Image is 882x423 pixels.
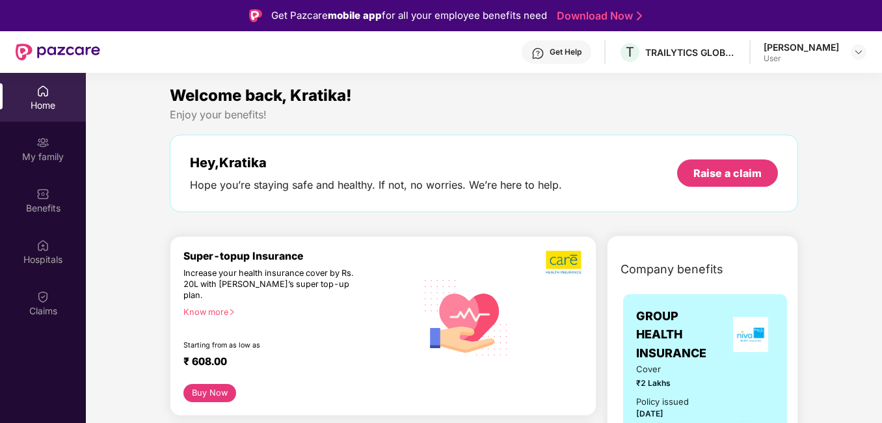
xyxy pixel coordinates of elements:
div: Get Help [550,47,581,57]
span: Company benefits [621,260,723,279]
div: [PERSON_NAME] [764,41,839,53]
span: Welcome back, Kratika! [170,86,352,105]
img: svg+xml;base64,PHN2ZyBpZD0iSG9tZSIgeG1sbnM9Imh0dHA6Ly93d3cudzMub3JnLzIwMDAvc3ZnIiB3aWR0aD0iMjAiIG... [36,85,49,98]
div: Know more [183,307,408,316]
img: svg+xml;base64,PHN2ZyB4bWxucz0iaHR0cDovL3d3dy53My5vcmcvMjAwMC9zdmciIHhtbG5zOnhsaW5rPSJodHRwOi8vd3... [416,266,516,368]
img: b5dec4f62d2307b9de63beb79f102df3.png [546,250,583,275]
div: Policy issued [636,395,689,409]
img: New Pazcare Logo [16,44,100,61]
img: svg+xml;base64,PHN2ZyBpZD0iQ2xhaW0iIHhtbG5zPSJodHRwOi8vd3d3LnczLm9yZy8yMDAwL3N2ZyIgd2lkdGg9IjIwIi... [36,290,49,303]
div: Hey, Kratika [190,155,562,171]
div: Increase your health insurance cover by Rs. 20L with [PERSON_NAME]’s super top-up plan. [183,268,360,301]
img: svg+xml;base64,PHN2ZyB3aWR0aD0iMjAiIGhlaWdodD0iMjAiIHZpZXdCb3g9IjAgMCAyMCAyMCIgZmlsbD0ibm9uZSIgeG... [36,136,49,149]
img: Logo [249,9,262,22]
span: [DATE] [636,409,663,418]
div: Hope you’re staying safe and healthy. If not, no worries. We’re here to help. [190,178,562,192]
img: svg+xml;base64,PHN2ZyBpZD0iSG9zcGl0YWxzIiB4bWxucz0iaHR0cDovL3d3dy53My5vcmcvMjAwMC9zdmciIHdpZHRoPS... [36,239,49,252]
div: Starting from as low as [183,341,361,350]
span: ₹2 Lakhs [636,377,696,390]
div: User [764,53,839,64]
img: Stroke [637,9,642,23]
img: svg+xml;base64,PHN2ZyBpZD0iQmVuZWZpdHMiIHhtbG5zPSJodHRwOi8vd3d3LnczLm9yZy8yMDAwL3N2ZyIgd2lkdGg9Ij... [36,187,49,200]
img: svg+xml;base64,PHN2ZyBpZD0iSGVscC0zMngzMiIgeG1sbnM9Imh0dHA6Ly93d3cudzMub3JnLzIwMDAvc3ZnIiB3aWR0aD... [531,47,544,60]
div: Raise a claim [693,166,762,180]
div: ₹ 608.00 [183,355,403,371]
img: insurerLogo [733,317,768,352]
img: svg+xml;base64,PHN2ZyBpZD0iRHJvcGRvd24tMzJ4MzIiIHhtbG5zPSJodHRwOi8vd3d3LnczLm9yZy8yMDAwL3N2ZyIgd2... [853,47,864,57]
div: Super-topup Insurance [183,250,416,262]
strong: mobile app [328,9,382,21]
div: Enjoy your benefits! [170,108,798,122]
button: Buy Now [183,384,235,403]
div: TRAILYTICS GLOBAL SERVICES PRIVATE LIMITED [645,46,736,59]
span: Cover [636,362,696,376]
a: Download Now [557,9,638,23]
span: GROUP HEALTH INSURANCE [636,307,728,362]
div: Get Pazcare for all your employee benefits need [271,8,547,23]
span: right [228,308,235,316]
span: T [626,44,634,60]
